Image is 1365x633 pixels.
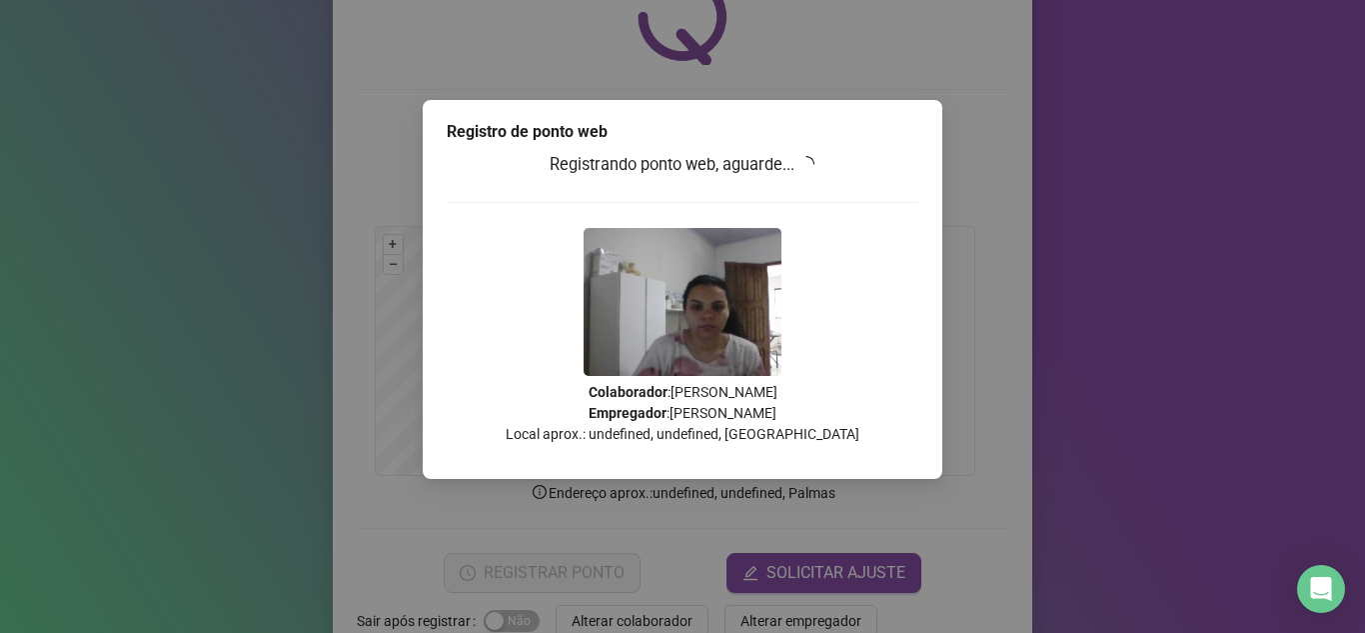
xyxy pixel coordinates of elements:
[1297,565,1345,613] div: Open Intercom Messenger
[447,152,918,178] h3: Registrando ponto web, aguarde...
[447,382,918,445] p: : [PERSON_NAME] : [PERSON_NAME] Local aprox.: undefined, undefined, [GEOGRAPHIC_DATA]
[795,153,817,175] span: loading
[589,384,668,400] strong: Colaborador
[589,405,667,421] strong: Empregador
[447,120,918,144] div: Registro de ponto web
[584,228,781,376] img: 2Q==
